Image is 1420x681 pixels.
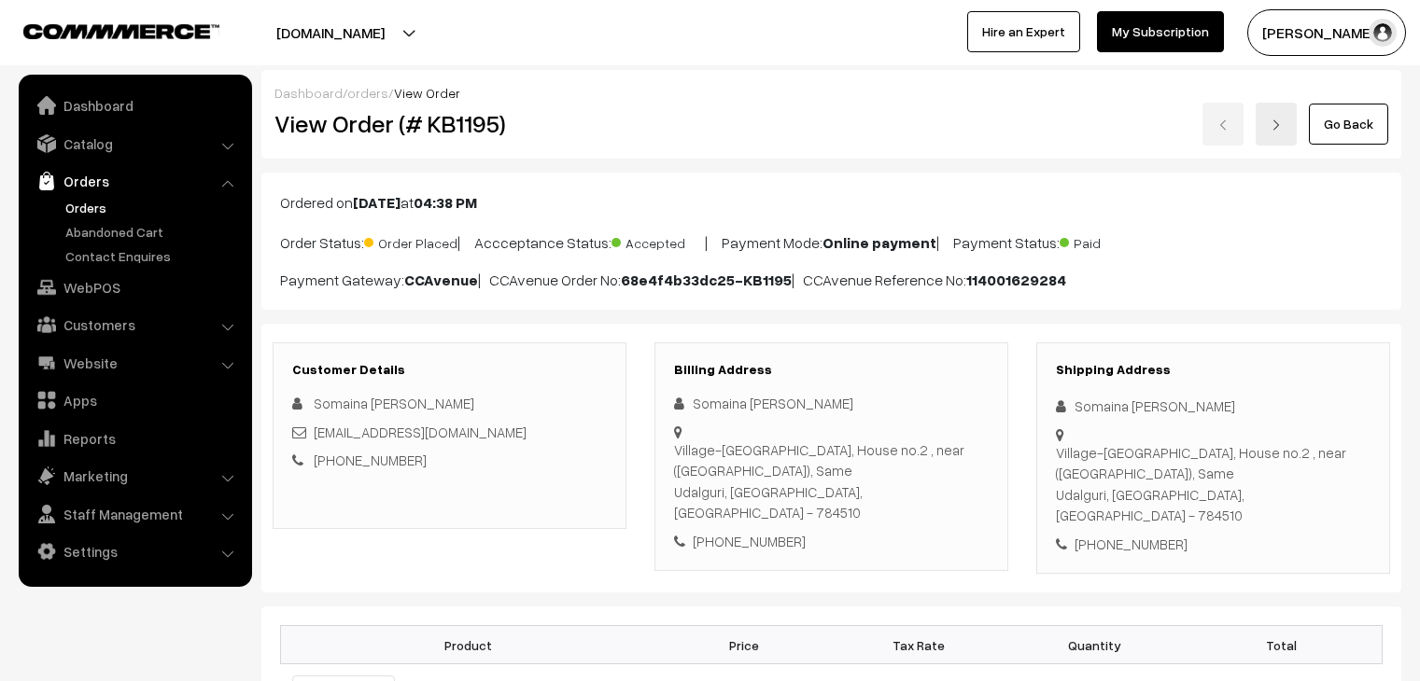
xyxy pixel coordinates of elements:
b: 68e4f4b33dc25-KB1195 [621,271,792,289]
th: Tax Rate [831,626,1006,664]
div: [PHONE_NUMBER] [1056,534,1371,555]
span: Paid [1060,229,1153,253]
a: Website [23,346,246,380]
b: 114001629284 [966,271,1066,289]
a: Orders [23,164,246,198]
div: Somaina [PERSON_NAME] [674,393,989,414]
a: Contact Enquires [61,246,246,266]
th: Price [656,626,832,664]
button: [PERSON_NAME]… [1247,9,1406,56]
a: orders [347,85,388,101]
span: View Order [394,85,460,101]
img: COMMMERCE [23,24,219,38]
a: Reports [23,422,246,455]
span: Accepted [612,229,705,253]
button: [DOMAIN_NAME] [211,9,450,56]
h3: Customer Details [292,362,607,378]
b: Online payment [822,233,936,252]
a: My Subscription [1097,11,1224,52]
a: Hire an Expert [967,11,1080,52]
div: / / [274,83,1388,103]
a: Dashboard [274,85,343,101]
img: user [1369,19,1397,47]
th: Product [281,626,656,664]
a: Orders [61,198,246,217]
p: Payment Gateway: | CCAvenue Order No: | CCAvenue Reference No: [280,269,1383,291]
a: Customers [23,308,246,341]
th: Quantity [1006,626,1182,664]
a: Catalog [23,127,246,160]
span: Somaina [PERSON_NAME] [314,395,474,411]
h3: Billing Address [674,362,989,378]
a: Marketing [23,459,246,493]
p: Ordered on at [280,191,1383,214]
a: Dashboard [23,89,246,122]
div: Village-[GEOGRAPHIC_DATA], House no.2 , near ([GEOGRAPHIC_DATA]), Same Udalguri, [GEOGRAPHIC_DATA... [1056,442,1371,526]
div: Village-[GEOGRAPHIC_DATA], House no.2 , near ([GEOGRAPHIC_DATA]), Same Udalguri, [GEOGRAPHIC_DATA... [674,439,989,523]
div: [PHONE_NUMBER] [674,531,989,552]
b: 04:38 PM [414,193,477,212]
a: Go Back [1309,104,1388,145]
a: [PHONE_NUMBER] [314,452,427,468]
img: right-arrow.png [1271,119,1282,131]
a: Staff Management [23,497,246,531]
th: Total [1182,626,1383,664]
a: [EMAIL_ADDRESS][DOMAIN_NAME] [314,424,527,440]
b: CCAvenue [404,271,478,289]
a: WebPOS [23,271,246,304]
a: Settings [23,535,246,568]
a: COMMMERCE [23,19,187,41]
h2: View Order (# KB1195) [274,109,627,138]
div: Somaina [PERSON_NAME] [1056,396,1371,417]
a: Abandoned Cart [61,222,246,242]
h3: Shipping Address [1056,362,1371,378]
span: Order Placed [364,229,457,253]
p: Order Status: | Accceptance Status: | Payment Mode: | Payment Status: [280,229,1383,254]
a: Apps [23,383,246,417]
b: [DATE] [353,193,401,212]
